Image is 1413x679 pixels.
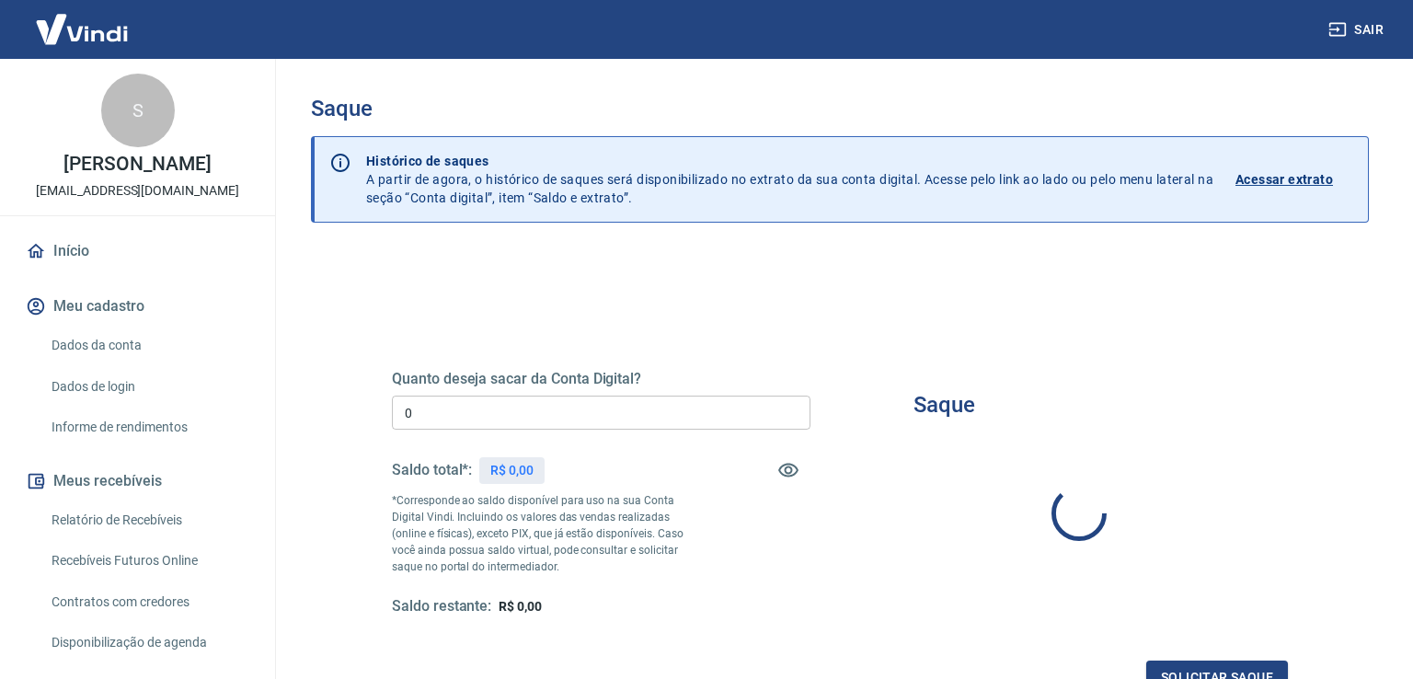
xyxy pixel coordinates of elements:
p: R$ 0,00 [490,461,534,480]
a: Contratos com credores [44,583,253,621]
button: Meu cadastro [22,286,253,327]
a: Acessar extrato [1235,152,1353,207]
div: S [101,74,175,147]
span: R$ 0,00 [499,599,542,614]
a: Recebíveis Futuros Online [44,542,253,580]
h5: Saldo total*: [392,461,472,479]
a: Dados de login [44,368,253,406]
button: Sair [1325,13,1391,47]
h5: Saldo restante: [392,597,491,616]
p: *Corresponde ao saldo disponível para uso na sua Conta Digital Vindi. Incluindo os valores das ve... [392,492,706,575]
p: [EMAIL_ADDRESS][DOMAIN_NAME] [36,181,239,201]
p: A partir de agora, o histórico de saques será disponibilizado no extrato da sua conta digital. Ac... [366,152,1213,207]
p: Acessar extrato [1235,170,1333,189]
img: Vindi [22,1,142,57]
a: Dados da conta [44,327,253,364]
p: [PERSON_NAME] [63,155,211,174]
a: Informe de rendimentos [44,409,253,446]
p: Histórico de saques [366,152,1213,170]
a: Relatório de Recebíveis [44,501,253,539]
a: Disponibilização de agenda [44,624,253,662]
a: Início [22,231,253,271]
h5: Quanto deseja sacar da Conta Digital? [392,370,810,388]
h3: Saque [913,392,975,418]
button: Meus recebíveis [22,461,253,501]
h3: Saque [311,96,1369,121]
